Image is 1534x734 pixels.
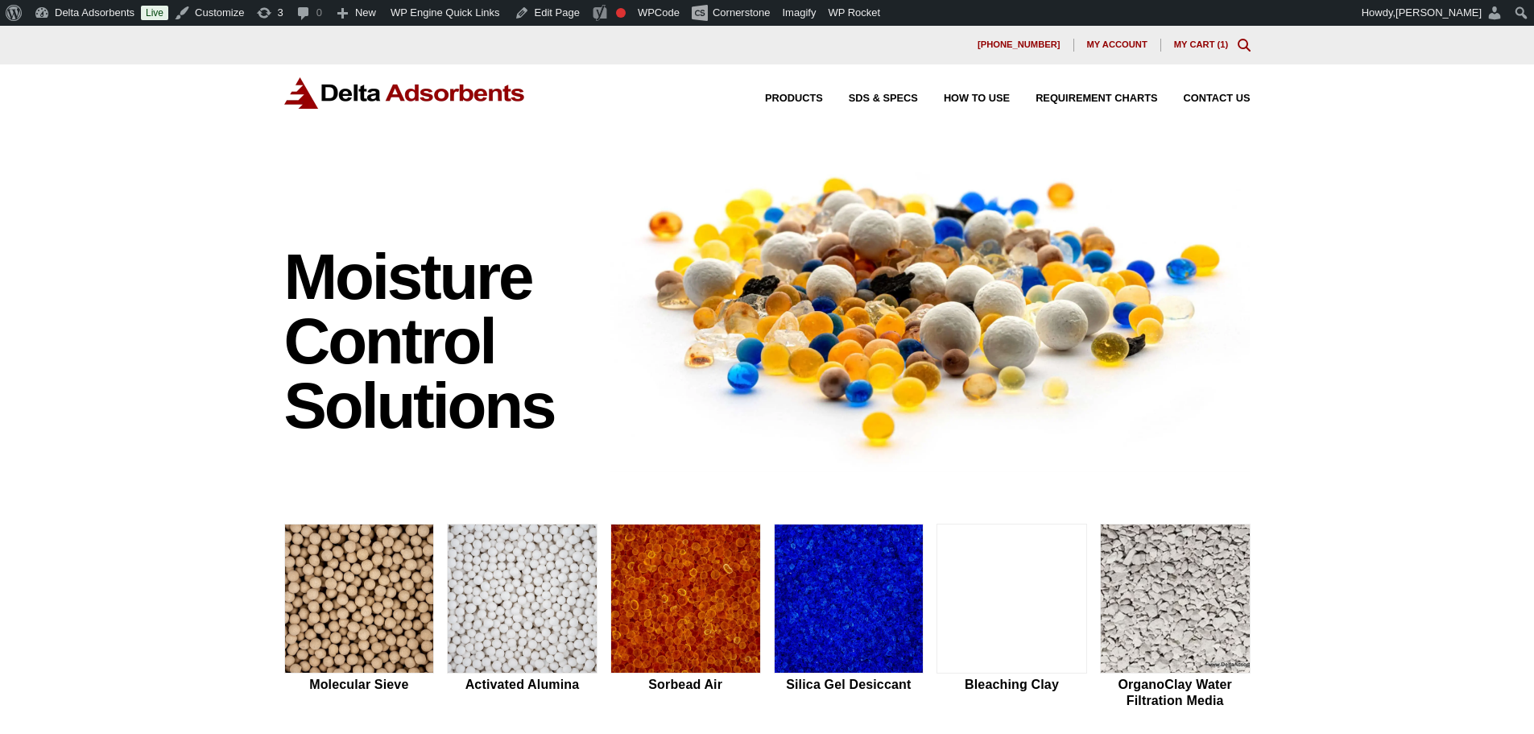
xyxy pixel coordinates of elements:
h2: Silica Gel Desiccant [774,677,924,692]
span: How to Use [944,93,1010,104]
a: My Cart (1) [1174,39,1229,49]
span: [PERSON_NAME] [1395,6,1482,19]
img: Image [610,147,1251,472]
a: Sorbead Air [610,524,761,711]
span: [PHONE_NUMBER] [978,40,1061,49]
img: Delta Adsorbents [284,77,526,109]
h2: Bleaching Clay [937,677,1087,692]
span: 1 [1220,39,1225,49]
a: Contact Us [1158,93,1251,104]
a: [PHONE_NUMBER] [965,39,1074,52]
span: My account [1087,40,1147,49]
a: Molecular Sieve [284,524,435,711]
a: OrganoClay Water Filtration Media [1100,524,1251,711]
a: Activated Alumina [447,524,597,711]
span: Requirement Charts [1036,93,1157,104]
a: How to Use [918,93,1010,104]
a: My account [1074,39,1161,52]
div: Toggle Modal Content [1238,39,1251,52]
a: SDS & SPECS [823,93,918,104]
a: Products [739,93,823,104]
h1: Moisture Control Solutions [284,245,595,438]
a: Requirement Charts [1010,93,1157,104]
span: Contact Us [1184,93,1251,104]
a: Live [141,6,168,20]
span: SDS & SPECS [849,93,918,104]
span: Products [765,93,823,104]
a: Silica Gel Desiccant [774,524,924,711]
h2: Sorbead Air [610,677,761,692]
a: Bleaching Clay [937,524,1087,711]
h2: Molecular Sieve [284,677,435,692]
div: Focus keyphrase not set [616,8,626,18]
h2: OrganoClay Water Filtration Media [1100,677,1251,707]
h2: Activated Alumina [447,677,597,692]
